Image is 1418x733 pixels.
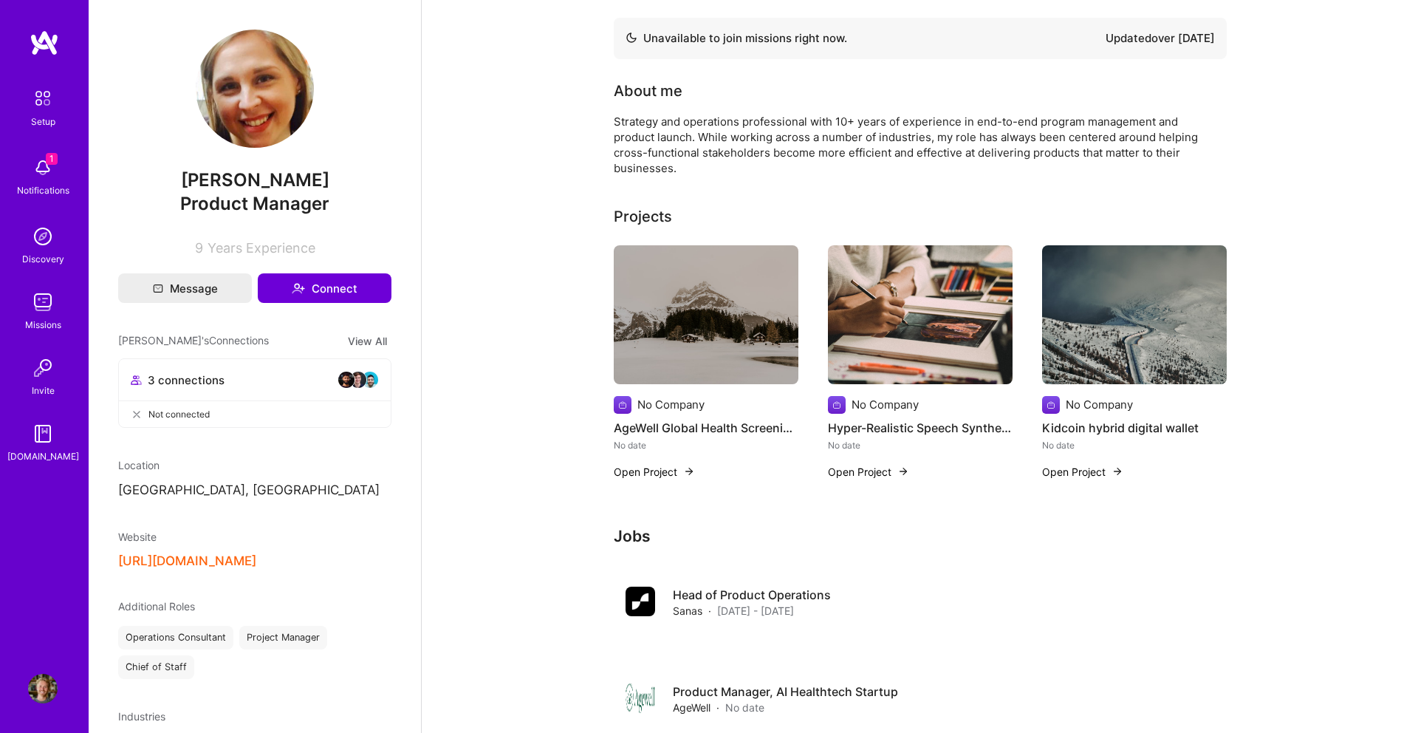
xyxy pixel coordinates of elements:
[614,418,798,437] h4: AgeWell Global Health Screening Tool
[338,371,355,389] img: avatar
[28,353,58,383] img: Invite
[673,587,831,603] h4: Head of Product Operations
[683,466,695,477] img: arrow-right
[828,464,909,480] button: Open Project
[828,245,1013,384] img: Hyper-Realistic Speech Synthesis
[673,603,702,618] span: Sanas
[292,282,305,295] i: icon Connect
[118,482,391,500] p: [GEOGRAPHIC_DATA], [GEOGRAPHIC_DATA]
[1042,245,1227,384] img: Kidcoin hybrid digital wallet
[196,30,314,148] img: User Avatar
[897,466,909,477] img: arrow-right
[118,710,165,723] span: Industries
[31,114,55,129] div: Setup
[1066,397,1133,412] div: No Company
[626,30,847,47] div: Unavailable to join missions right now.
[148,372,225,388] span: 3 connections
[118,600,195,613] span: Additional Roles
[17,183,69,198] div: Notifications
[28,222,58,251] img: discovery
[1042,437,1227,453] div: No date
[614,205,672,228] div: Projects
[673,700,710,715] span: AgeWell
[153,283,163,293] i: icon Mail
[118,333,269,350] span: [PERSON_NAME]'s Connections
[828,418,1013,437] h4: Hyper-Realistic Speech Synthesis
[32,383,55,398] div: Invite
[25,317,61,333] div: Missions
[614,114,1205,176] div: Strategy and operations professional with 10+ years of experience in end-to-end program managemen...
[30,30,59,56] img: logo
[131,375,142,386] i: icon Collaborator
[46,153,58,165] span: 1
[131,409,143,420] i: icon CloseGray
[118,626,233,650] div: Operations Consultant
[27,83,58,114] img: setup
[614,80,682,102] div: About me
[828,396,846,414] img: Company logo
[349,371,367,389] img: avatar
[673,683,898,700] h4: Product Manager, AI Healthtech Startup
[148,406,210,422] span: Not connected
[118,273,252,303] button: Message
[626,587,655,616] img: Company logo
[614,245,798,384] img: AgeWell Global Health Screening Tool
[28,419,58,449] img: guide book
[28,674,58,703] img: User Avatar
[1042,464,1123,480] button: Open Project
[7,449,79,464] div: [DOMAIN_NAME]
[118,457,391,473] div: Location
[716,700,719,715] span: ·
[614,464,695,480] button: Open Project
[195,240,203,256] span: 9
[626,683,655,713] img: Company logo
[717,603,794,618] span: [DATE] - [DATE]
[28,287,58,317] img: teamwork
[614,437,798,453] div: No date
[118,169,391,191] span: [PERSON_NAME]
[180,193,329,214] span: Product Manager
[614,396,631,414] img: Company logo
[1112,466,1123,477] img: arrow-right
[118,553,256,569] button: [URL][DOMAIN_NAME]
[852,397,919,412] div: No Company
[24,674,61,703] a: User Avatar
[118,655,194,679] div: Chief of Staff
[614,527,1227,545] h3: Jobs
[708,603,711,618] span: ·
[208,240,315,256] span: Years Experience
[118,531,157,543] span: Website
[343,333,391,350] button: View All
[258,273,391,303] button: Connect
[626,32,637,44] img: Availability
[28,153,58,183] img: bell
[1042,418,1227,437] h4: Kidcoin hybrid digital wallet
[725,700,764,715] span: No date
[637,397,705,412] div: No Company
[118,358,391,428] button: 3 connectionsavataravataravatarNot connected
[22,251,64,267] div: Discovery
[828,437,1013,453] div: No date
[1042,396,1060,414] img: Company logo
[239,626,327,650] div: Project Manager
[1106,30,1215,47] div: Updated over [DATE]
[361,371,379,389] img: avatar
